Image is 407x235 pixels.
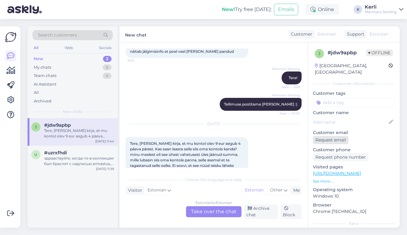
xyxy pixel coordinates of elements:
div: Estonian [242,186,267,195]
span: #uzrxfhdi [44,150,67,156]
p: Windows 10 [313,193,395,199]
span: Other [270,187,283,193]
img: Askly Logo [5,31,17,43]
a: [URL][DOMAIN_NAME] [313,171,361,176]
div: Archived [34,98,51,104]
div: Web [63,44,74,52]
span: Marmara Sterling [272,67,300,71]
div: New [34,56,43,62]
span: Estonian [147,187,166,194]
p: Customer tags [313,90,395,97]
span: j [318,51,320,56]
div: Extra [313,221,395,226]
span: Estonian [318,31,336,37]
div: Block [280,204,302,219]
div: # jdw9apbp [328,49,366,56]
div: Estonian to Estonian [196,200,232,206]
p: Operating system [313,187,395,193]
span: Tellimuse postitame [PERSON_NAME] :) [224,102,297,106]
div: [DATE] 11:44 [95,139,114,144]
div: My chats [34,64,51,71]
button: Emails [274,4,298,15]
p: Customer phone [313,147,395,153]
p: See more ... [313,179,395,184]
span: u [34,152,37,157]
b: New! [222,6,235,12]
span: #jdw9apbp [44,122,71,128]
div: Tere, [PERSON_NAME] kirja, et mu kontol olev 9 eur aegub 4 päeva pärast. Kas saan laasta selle si... [44,128,114,139]
div: Choose the language and reply [126,177,302,183]
span: Search customers [38,32,77,38]
p: Chrome [TECHNICAL_ID] [313,208,395,215]
div: Marmara Sterling [365,10,397,14]
div: [DATE] [126,121,302,127]
div: Customer information [313,81,395,87]
span: 9:00 [127,58,150,63]
div: Archive chat [244,204,278,219]
div: Support [344,31,364,37]
div: Try free [DATE]: [222,6,272,13]
div: Online [306,4,339,15]
div: All [34,90,39,96]
a: KerliMarmara Sterling [365,5,403,14]
div: AI Assistant [34,81,56,87]
span: Tere! [289,75,297,80]
div: 2 [103,56,112,62]
span: Estonian [370,31,388,37]
p: Browser [313,202,395,208]
input: Add name [313,119,388,125]
span: j [35,125,37,129]
div: 0 [103,64,112,71]
input: Add a tag [313,98,395,107]
p: Customer email [313,129,395,136]
div: Team chats [34,73,56,79]
span: Marmara Sterling [272,93,300,98]
div: Take over the chat [186,206,242,217]
div: Socials [98,44,113,52]
div: здравствуйте, когда-то в коллекции был браслет с надписью armastus, его можно как-то приобрести п... [44,156,114,167]
div: All [32,44,40,52]
div: Request email [313,136,348,144]
span: Tere, [PERSON_NAME] kirja, et mu kontol olev 9 eur aegub 4 päeva pärast. Kas saan laasta selle si... [130,141,242,168]
span: Seen ✓ 10:00 [277,111,300,116]
span: New chats [63,109,82,114]
div: Kerli [365,5,397,10]
span: Seen ✓ 9:58 [277,85,300,89]
div: [DATE] 11:39 [96,167,114,171]
label: New chat [125,30,146,38]
div: [GEOGRAPHIC_DATA], [GEOGRAPHIC_DATA] [315,63,389,75]
div: Visitor [126,187,142,194]
p: Customer name [313,110,395,116]
span: Offline [366,49,393,56]
div: Me [291,187,300,194]
div: Customer [288,31,312,37]
div: 4 [103,73,112,79]
div: K [354,5,362,14]
div: Request phone number [313,153,368,161]
p: Visited pages [313,164,395,170]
